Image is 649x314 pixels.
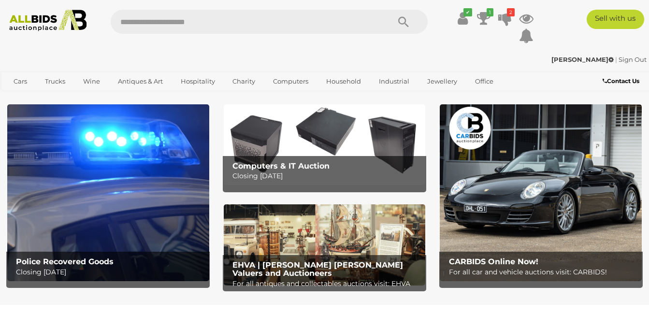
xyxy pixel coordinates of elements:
[16,266,205,278] p: Closing [DATE]
[603,77,639,85] b: Contact Us
[77,73,106,89] a: Wine
[45,89,126,105] a: [GEOGRAPHIC_DATA]
[373,73,416,89] a: Industrial
[5,10,91,31] img: Allbids.com.au
[421,73,463,89] a: Jewellery
[587,10,644,29] a: Sell with us
[449,266,638,278] p: For all car and vehicle auctions visit: CARBIDS!
[232,278,421,290] p: For all antiques and collectables auctions visit: EHVA
[615,56,617,63] span: |
[224,204,426,285] img: EHVA | Evans Hastings Valuers and Auctioneers
[320,73,367,89] a: Household
[507,8,515,16] i: 2
[379,10,428,34] button: Search
[39,73,72,89] a: Trucks
[498,10,512,27] a: 2
[232,260,403,278] b: EHVA | [PERSON_NAME] [PERSON_NAME] Valuers and Auctioneers
[267,73,315,89] a: Computers
[112,73,169,89] a: Antiques & Art
[619,56,647,63] a: Sign Out
[224,204,426,285] a: EHVA | Evans Hastings Valuers and Auctioneers EHVA | [PERSON_NAME] [PERSON_NAME] Valuers and Auct...
[16,257,114,266] b: Police Recovered Goods
[449,257,538,266] b: CARBIDS Online Now!
[174,73,221,89] a: Hospitality
[476,10,491,27] a: 1
[440,104,642,281] img: CARBIDS Online Now!
[7,104,209,281] a: Police Recovered Goods Police Recovered Goods Closing [DATE]
[7,104,209,281] img: Police Recovered Goods
[440,104,642,281] a: CARBIDS Online Now! CARBIDS Online Now! For all car and vehicle auctions visit: CARBIDS!
[232,170,421,182] p: Closing [DATE]
[551,56,615,63] a: [PERSON_NAME]
[469,73,500,89] a: Office
[224,104,426,185] a: Computers & IT Auction Computers & IT Auction Closing [DATE]
[232,161,330,171] b: Computers & IT Auction
[463,8,472,16] i: ✔
[226,73,261,89] a: Charity
[455,10,470,27] a: ✔
[7,73,33,89] a: Cars
[7,89,40,105] a: Sports
[224,104,426,185] img: Computers & IT Auction
[487,8,493,16] i: 1
[551,56,614,63] strong: [PERSON_NAME]
[603,76,642,86] a: Contact Us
